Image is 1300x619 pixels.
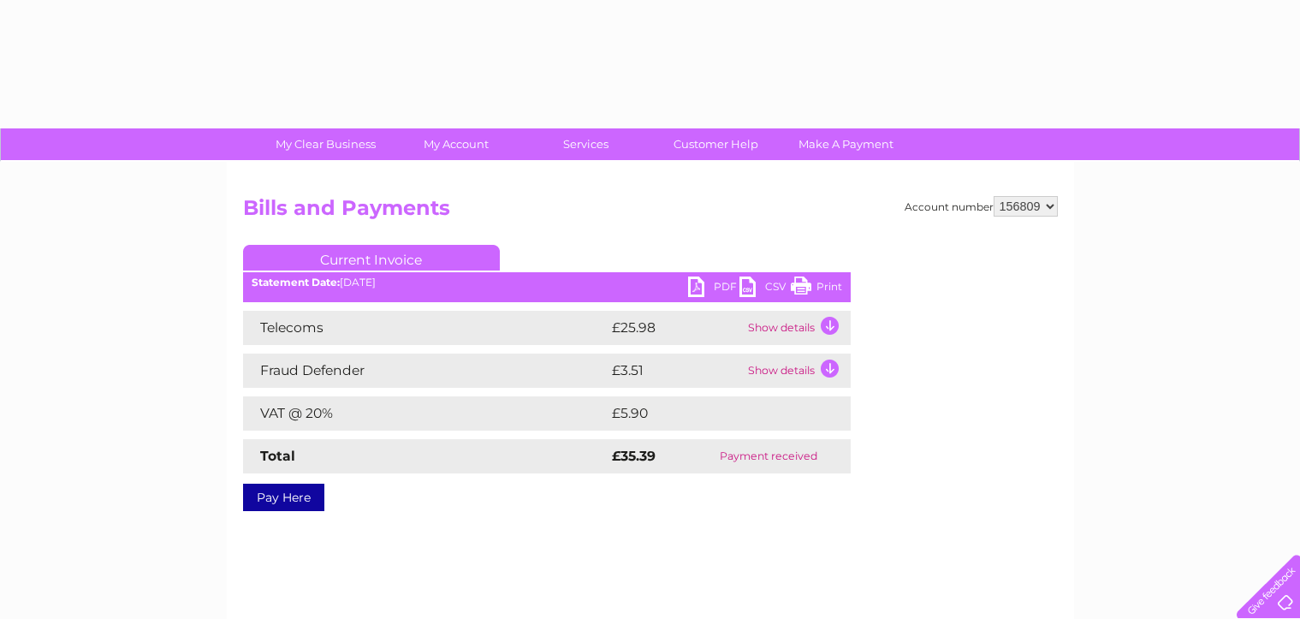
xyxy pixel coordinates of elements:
a: My Account [385,128,526,160]
strong: Total [260,448,295,464]
td: Payment received [687,439,850,473]
td: VAT @ 20% [243,396,608,431]
a: Pay Here [243,484,324,511]
td: £25.98 [608,311,744,345]
a: CSV [739,277,791,301]
a: Make A Payment [775,128,917,160]
td: £5.90 [608,396,811,431]
td: £3.51 [608,354,744,388]
a: Current Invoice [243,245,500,271]
h2: Bills and Payments [243,196,1058,229]
b: Statement Date: [252,276,340,289]
a: My Clear Business [255,128,396,160]
div: Account number [905,196,1058,217]
a: PDF [688,277,739,301]
strong: £35.39 [612,448,656,464]
td: Show details [744,354,851,388]
td: Fraud Defender [243,354,608,388]
a: Services [515,128,656,160]
a: Customer Help [645,128,787,160]
a: Print [791,277,842,301]
div: [DATE] [243,277,851,289]
td: Show details [744,311,851,345]
td: Telecoms [243,311,608,345]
